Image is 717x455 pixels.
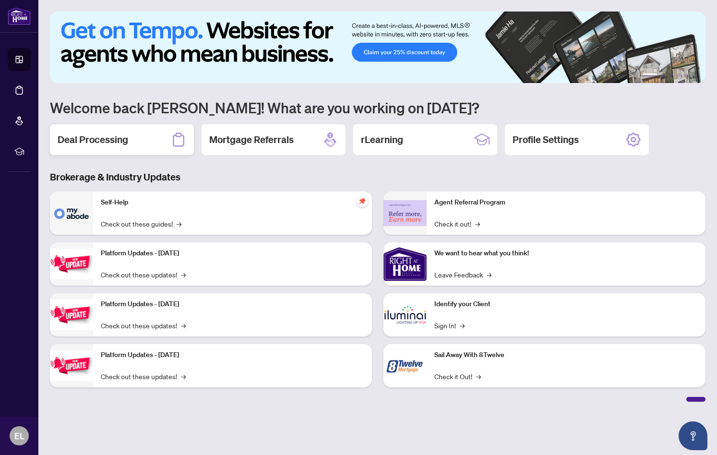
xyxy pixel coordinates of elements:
[684,73,688,77] button: 5
[209,133,294,146] h2: Mortgage Referrals
[661,73,665,77] button: 2
[58,133,128,146] h2: Deal Processing
[434,371,481,382] a: Check it Out!→
[669,73,673,77] button: 3
[476,371,481,382] span: →
[101,350,364,360] p: Platform Updates - [DATE]
[692,73,696,77] button: 6
[101,269,186,280] a: Check out these updates!→
[50,170,705,184] h3: Brokerage & Industry Updates
[50,350,93,381] img: Platform Updates - June 23, 2025
[677,73,681,77] button: 4
[50,98,705,117] h1: Welcome back [PERSON_NAME]! What are you working on [DATE]?
[383,242,427,286] img: We want to hear what you think!
[8,7,31,25] img: logo
[177,218,181,229] span: →
[434,218,480,229] a: Check it out!→
[434,320,465,331] a: Sign In!→
[434,299,698,310] p: Identify your Client
[679,421,707,450] button: Open asap
[50,299,93,330] img: Platform Updates - July 8, 2025
[460,320,465,331] span: →
[50,249,93,279] img: Platform Updates - July 21, 2025
[101,197,364,208] p: Self-Help
[50,12,705,83] img: Slide 0
[434,350,698,360] p: Sail Away With 8Twelve
[513,133,579,146] h2: Profile Settings
[101,248,364,259] p: Platform Updates - [DATE]
[642,73,657,77] button: 1
[383,293,427,336] img: Identify your Client
[181,320,186,331] span: →
[383,200,427,227] img: Agent Referral Program
[181,269,186,280] span: →
[434,197,698,208] p: Agent Referral Program
[383,344,427,387] img: Sail Away With 8Twelve
[434,269,491,280] a: Leave Feedback→
[101,299,364,310] p: Platform Updates - [DATE]
[181,371,186,382] span: →
[101,371,186,382] a: Check out these updates!→
[101,320,186,331] a: Check out these updates!→
[101,218,181,229] a: Check out these guides!→
[50,192,93,235] img: Self-Help
[361,133,403,146] h2: rLearning
[357,195,368,207] span: pushpin
[475,218,480,229] span: →
[14,429,24,443] span: EL
[487,269,491,280] span: →
[434,248,698,259] p: We want to hear what you think!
